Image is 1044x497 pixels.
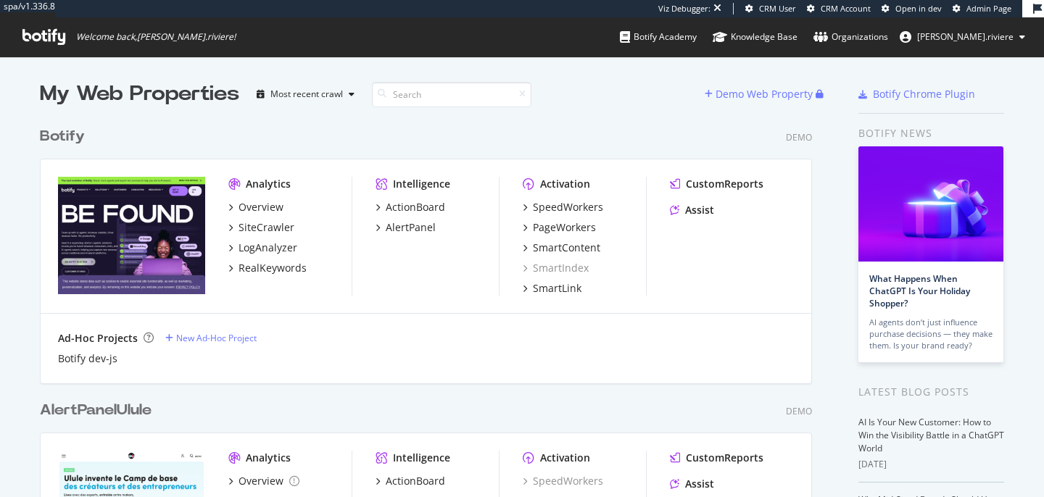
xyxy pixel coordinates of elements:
[685,477,714,491] div: Assist
[533,220,596,235] div: PageWorkers
[858,416,1004,454] a: AI Is Your New Customer: How to Win the Visibility Battle in a ChatGPT World
[858,146,1003,262] img: What Happens When ChatGPT Is Your Holiday Shopper?
[821,3,871,14] span: CRM Account
[228,261,307,275] a: RealKeywords
[888,25,1037,49] button: [PERSON_NAME].riviere
[813,30,888,44] div: Organizations
[786,405,812,417] div: Demo
[953,3,1011,14] a: Admin Page
[869,272,970,309] a: What Happens When ChatGPT Is Your Holiday Shopper?
[705,83,816,106] button: Demo Web Property
[882,3,942,14] a: Open in dev
[670,477,714,491] a: Assist
[705,88,816,100] a: Demo Web Property
[620,17,697,57] a: Botify Academy
[533,281,581,296] div: SmartLink
[246,177,291,191] div: Analytics
[540,177,590,191] div: Activation
[869,317,993,351] div: AI agents don’t just influence purchase decisions — they make them. Is your brand ready?
[523,241,600,255] a: SmartContent
[58,331,138,346] div: Ad-Hoc Projects
[533,200,603,214] div: SpeedWorkers
[76,31,236,43] span: Welcome back, [PERSON_NAME].riviere !
[523,281,581,296] a: SmartLink
[239,261,307,275] div: RealKeywords
[40,400,152,421] div: AlertPanelUlule
[246,451,291,465] div: Analytics
[270,90,343,99] div: Most recent crawl
[670,203,714,217] a: Assist
[895,3,942,14] span: Open in dev
[228,200,283,214] a: Overview
[670,451,763,465] a: CustomReports
[386,200,445,214] div: ActionBoard
[40,400,157,421] a: AlertPanelUlule
[40,80,239,109] div: My Web Properties
[58,351,117,366] a: Botify dev-js
[716,87,813,101] div: Demo Web Property
[858,125,1004,141] div: Botify news
[685,203,714,217] div: Assist
[239,474,283,488] div: Overview
[858,87,975,101] a: Botify Chrome Plugin
[658,3,710,14] div: Viz Debugger:
[239,241,297,255] div: LogAnalyzer
[713,30,797,44] div: Knowledge Base
[523,220,596,235] a: PageWorkers
[372,82,531,107] input: Search
[759,3,796,14] span: CRM User
[786,131,812,143] div: Demo
[376,200,445,214] a: ActionBoard
[523,200,603,214] a: SpeedWorkers
[807,3,871,14] a: CRM Account
[670,177,763,191] a: CustomReports
[228,241,297,255] a: LogAnalyzer
[239,220,294,235] div: SiteCrawler
[620,30,697,44] div: Botify Academy
[40,126,91,147] a: Botify
[386,474,445,488] div: ActionBoard
[40,126,85,147] div: Botify
[393,451,450,465] div: Intelligence
[228,220,294,235] a: SiteCrawler
[917,30,1014,43] span: emmanuel.riviere
[523,261,589,275] a: SmartIndex
[58,177,205,294] img: Botify
[686,451,763,465] div: CustomReports
[533,241,600,255] div: SmartContent
[239,200,283,214] div: Overview
[745,3,796,14] a: CRM User
[228,474,299,488] a: Overview
[176,332,257,344] div: New Ad-Hoc Project
[713,17,797,57] a: Knowledge Base
[251,83,360,106] button: Most recent crawl
[873,87,975,101] div: Botify Chrome Plugin
[858,458,1004,471] div: [DATE]
[376,474,445,488] a: ActionBoard
[165,332,257,344] a: New Ad-Hoc Project
[523,474,603,488] a: SpeedWorkers
[376,220,436,235] a: AlertPanel
[858,384,1004,400] div: Latest Blog Posts
[386,220,436,235] div: AlertPanel
[540,451,590,465] div: Activation
[686,177,763,191] div: CustomReports
[393,177,450,191] div: Intelligence
[966,3,1011,14] span: Admin Page
[813,17,888,57] a: Organizations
